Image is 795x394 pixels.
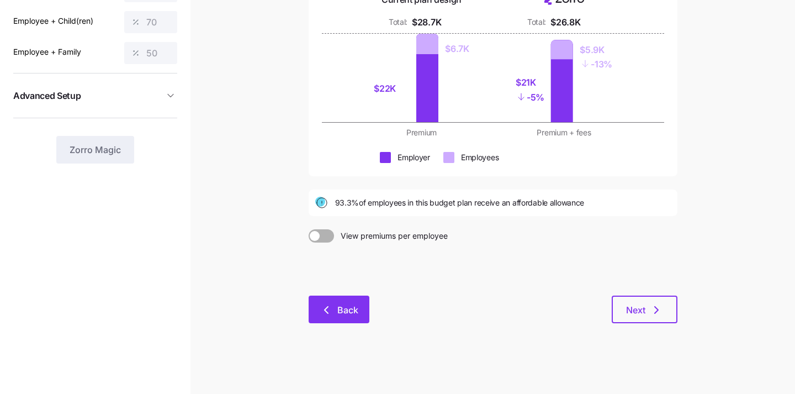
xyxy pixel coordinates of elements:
[334,229,448,243] span: View premiums per employee
[13,89,81,103] span: Advanced Setup
[626,303,645,317] span: Next
[580,43,612,57] div: $5.9K
[13,15,93,27] label: Employee + Child(ren)
[397,152,430,163] div: Employer
[412,15,441,29] div: $28.7K
[516,76,544,90] div: $21K
[70,143,121,156] span: Zorro Magic
[357,127,486,138] div: Premium
[580,56,612,71] div: - 13%
[374,82,410,96] div: $22K
[612,296,677,323] button: Next
[516,90,544,104] div: - 5%
[309,296,369,323] button: Back
[500,127,629,138] div: Premium + fees
[337,303,358,317] span: Back
[389,17,407,28] div: Total:
[13,82,177,109] button: Advanced Setup
[461,152,499,163] div: Employees
[445,42,469,56] div: $6.7K
[527,17,546,28] div: Total:
[13,46,81,58] label: Employee + Family
[550,15,580,29] div: $26.8K
[56,136,134,164] button: Zorro Magic
[335,197,585,208] span: 93.3% of employees in this budget plan receive an affordable allowance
